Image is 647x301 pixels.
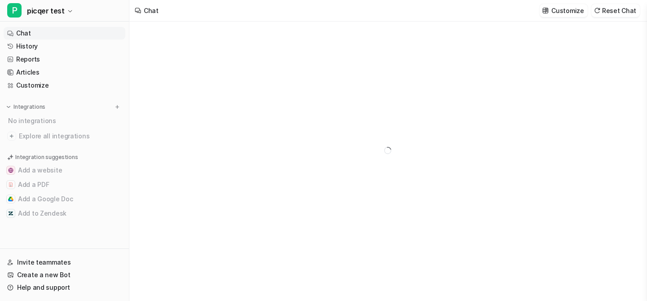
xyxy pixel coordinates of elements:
img: explore all integrations [7,132,16,141]
button: Add a PDFAdd a PDF [4,177,125,192]
img: expand menu [5,104,12,110]
span: picqer test [27,4,65,17]
div: Chat [144,6,159,15]
a: Invite teammates [4,256,125,269]
a: Articles [4,66,125,79]
p: Integrations [13,103,45,111]
span: Explore all integrations [19,129,122,143]
div: No integrations [5,113,125,128]
a: Create a new Bot [4,269,125,281]
a: Help and support [4,281,125,294]
a: Chat [4,27,125,40]
img: Add to Zendesk [8,211,13,216]
button: Customize [540,4,587,17]
span: P [7,3,22,18]
img: customize [542,7,549,14]
img: reset [594,7,600,14]
p: Customize [551,6,584,15]
img: menu_add.svg [114,104,120,110]
img: Add a Google Doc [8,196,13,202]
p: Integration suggestions [15,153,78,161]
button: Add a Google DocAdd a Google Doc [4,192,125,206]
a: Reports [4,53,125,66]
a: Customize [4,79,125,92]
a: History [4,40,125,53]
img: Add a PDF [8,182,13,187]
button: Integrations [4,102,48,111]
button: Add to ZendeskAdd to Zendesk [4,206,125,221]
button: Add a websiteAdd a website [4,163,125,177]
img: Add a website [8,168,13,173]
a: Explore all integrations [4,130,125,142]
button: Reset Chat [591,4,640,17]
